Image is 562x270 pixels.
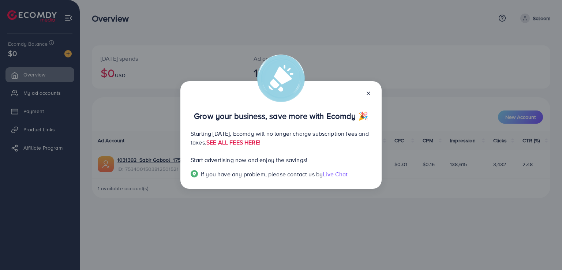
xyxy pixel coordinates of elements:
p: Grow your business, save more with Ecomdy 🎉 [191,112,371,120]
iframe: Chat [531,237,557,265]
a: SEE ALL FEES HERE! [206,138,261,146]
p: Starting [DATE], Ecomdy will no longer charge subscription fees and taxes. [191,129,371,147]
span: If you have any problem, please contact us by [201,170,323,178]
img: alert [257,55,305,102]
img: Popup guide [191,170,198,177]
span: Live Chat [323,170,348,178]
p: Start advertising now and enjoy the savings! [191,155,371,164]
